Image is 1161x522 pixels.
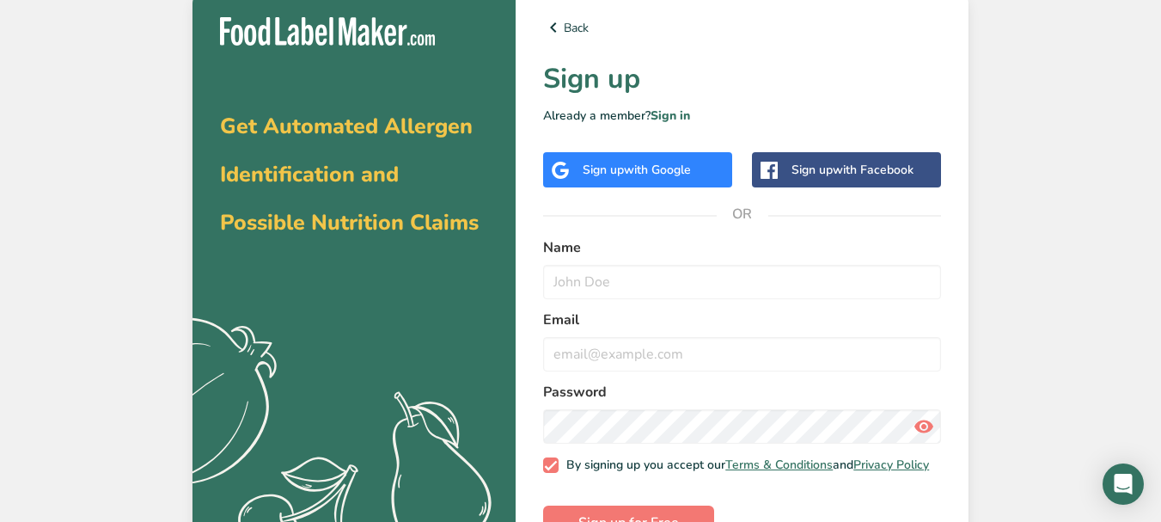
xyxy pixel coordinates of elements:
[543,237,941,258] label: Name
[220,17,435,46] img: Food Label Maker
[651,107,690,124] a: Sign in
[717,188,768,240] span: OR
[853,457,929,473] a: Privacy Policy
[543,337,941,372] input: email@example.com
[543,17,941,38] a: Back
[543,382,941,402] label: Password
[725,457,833,473] a: Terms & Conditions
[624,162,691,178] span: with Google
[583,161,691,179] div: Sign up
[543,107,941,125] p: Already a member?
[559,458,930,473] span: By signing up you accept our and
[1103,464,1144,505] div: Open Intercom Messenger
[543,310,941,330] label: Email
[543,265,941,299] input: John Doe
[833,162,914,178] span: with Facebook
[543,58,941,100] h1: Sign up
[791,161,914,179] div: Sign up
[220,112,479,237] span: Get Automated Allergen Identification and Possible Nutrition Claims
